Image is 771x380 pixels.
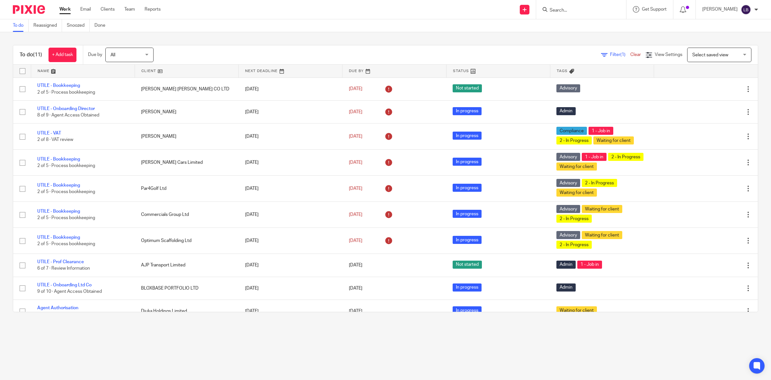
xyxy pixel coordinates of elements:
[582,153,607,161] span: 1 - Job in
[453,236,482,244] span: In progress
[239,124,342,150] td: [DATE]
[556,215,592,223] span: 2 - In Progress
[239,254,342,277] td: [DATE]
[692,53,728,57] span: Select saved view
[239,202,342,228] td: [DATE]
[135,228,238,254] td: Optimum Scaffolding Ltd
[349,263,362,267] span: [DATE]
[349,134,362,139] span: [DATE]
[135,176,238,202] td: Par4Golf Ltd
[608,153,643,161] span: 2 - In Progress
[620,52,625,57] span: (1)
[135,150,238,176] td: [PERSON_NAME] Cars Limited
[741,5,751,15] img: svg%3E
[37,260,84,264] a: UTILE - Prof Clearance
[37,216,95,220] span: 2 of 5 · Process bookkeeping
[37,289,102,294] span: 9 of 10 · Agent Access Obtained
[59,6,71,13] a: Work
[453,107,482,115] span: In progress
[239,277,342,300] td: [DATE]
[239,78,342,100] td: [DATE]
[239,100,342,123] td: [DATE]
[37,242,95,246] span: 2 of 5 · Process bookkeeping
[582,205,622,213] span: Waiting for client
[111,53,115,57] span: All
[49,48,76,62] a: + Add task
[37,235,80,240] a: UTILE - Bookkeeping
[589,127,613,135] span: 1 - Job in
[556,306,597,314] span: Waiting for client
[556,189,597,197] span: Waiting for client
[135,277,238,300] td: BLOXBASE PORTFOLIO LTD
[557,69,568,73] span: Tags
[37,163,95,168] span: 2 of 5 · Process bookkeeping
[37,107,95,111] a: UTILE - Onboarding Director
[37,137,73,142] span: 2 of 8 · VAT review
[88,51,102,58] p: Due by
[453,184,482,192] span: In progress
[37,283,92,287] a: UTILE - Onboarding Ltd Co
[556,261,576,269] span: Admin
[577,261,602,269] span: 1 - Job in
[655,52,682,57] span: View Settings
[145,6,161,13] a: Reports
[20,51,42,58] h1: To do
[37,266,90,271] span: 6 of 7 · Review Information
[453,261,482,269] span: Not started
[349,309,362,313] span: [DATE]
[135,254,238,277] td: AJP Transport Limited
[94,19,110,32] a: Done
[349,212,362,217] span: [DATE]
[349,160,362,165] span: [DATE]
[33,52,42,57] span: (11)
[453,132,482,140] span: In progress
[37,90,95,95] span: 2 of 5 · Process bookkeeping
[582,231,622,239] span: Waiting for client
[135,202,238,228] td: Commercials Group Ltd
[556,205,580,213] span: Advisory
[135,100,238,123] td: [PERSON_NAME]
[67,19,90,32] a: Snoozed
[453,84,482,92] span: Not started
[349,286,362,291] span: [DATE]
[453,306,482,314] span: In progress
[642,7,667,12] span: Get Support
[556,136,592,144] span: 2 - In Progress
[556,283,576,292] span: Admin
[37,183,80,188] a: UTILE - Bookkeeping
[349,87,362,91] span: [DATE]
[239,300,342,323] td: [DATE]
[124,6,135,13] a: Team
[135,78,238,100] td: [PERSON_NAME] [PERSON_NAME] CO LTD
[239,228,342,254] td: [DATE]
[239,150,342,176] td: [DATE]
[349,110,362,114] span: [DATE]
[37,113,99,117] span: 8 of 9 · Agent Access Obtained
[37,131,61,135] a: UTILE - VAT
[33,19,62,32] a: Reassigned
[13,19,29,32] a: To do
[610,52,630,57] span: Filter
[556,84,580,92] span: Advisory
[80,6,91,13] a: Email
[349,186,362,191] span: [DATE]
[101,6,115,13] a: Clients
[239,176,342,202] td: [DATE]
[135,300,238,323] td: Djuka Holdings Limited
[37,157,80,162] a: UTILE - Bookkeeping
[582,179,617,187] span: 2 - In Progress
[37,83,80,88] a: UTILE - Bookkeeping
[556,127,587,135] span: Compliance
[349,238,362,243] span: [DATE]
[556,162,597,171] span: Waiting for client
[593,136,634,144] span: Waiting for client
[549,8,607,14] input: Search
[37,209,80,214] a: UTILE - Bookkeeping
[13,5,45,14] img: Pixie
[556,107,576,115] span: Admin
[556,231,580,239] span: Advisory
[556,179,580,187] span: Advisory
[37,190,95,194] span: 2 of 5 · Process bookkeeping
[630,52,641,57] a: Clear
[453,158,482,166] span: In progress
